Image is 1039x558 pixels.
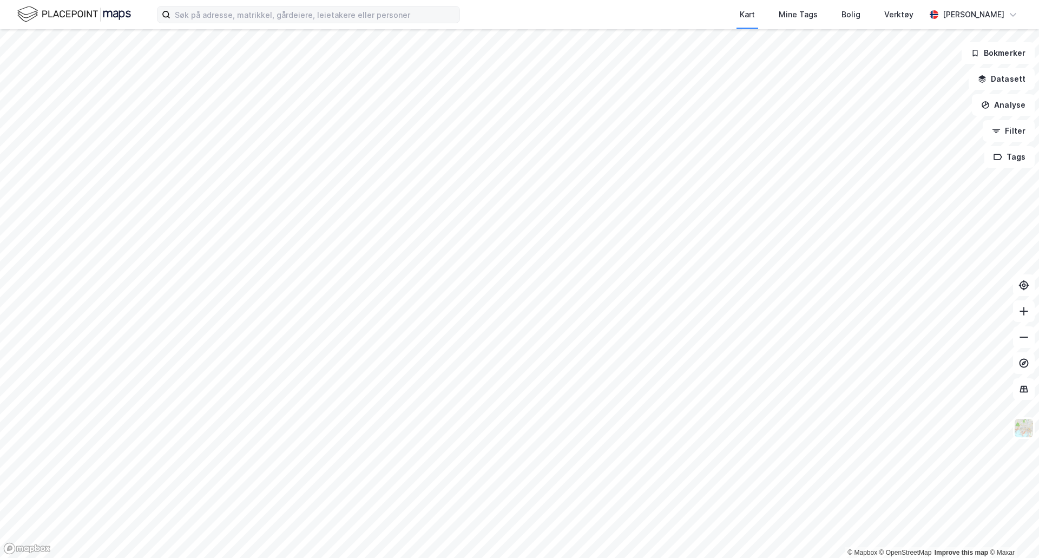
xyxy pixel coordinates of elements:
[170,6,459,23] input: Søk på adresse, matrikkel, gårdeiere, leietakere eller personer
[841,8,860,21] div: Bolig
[740,8,755,21] div: Kart
[985,506,1039,558] div: Kontrollprogram for chat
[884,8,913,21] div: Verktøy
[779,8,818,21] div: Mine Tags
[985,506,1039,558] iframe: Chat Widget
[943,8,1004,21] div: [PERSON_NAME]
[17,5,131,24] img: logo.f888ab2527a4732fd821a326f86c7f29.svg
